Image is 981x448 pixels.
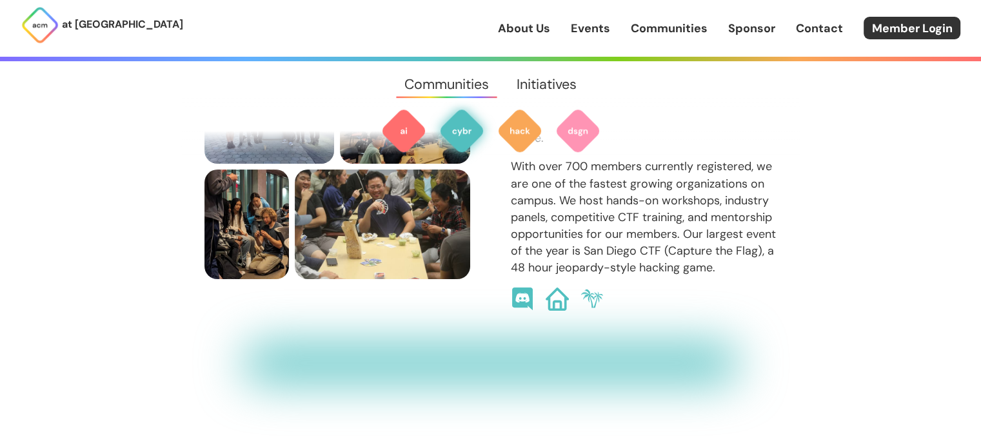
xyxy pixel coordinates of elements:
p: With over 700 members currently registered, we are one of the fastest growing organizations on ca... [511,158,777,276]
a: at [GEOGRAPHIC_DATA] [21,6,183,44]
img: ACM Hack [497,108,543,154]
img: Cyber Members Playing Board Games [295,170,470,280]
p: at [GEOGRAPHIC_DATA] [62,16,183,33]
img: ACM AI [381,108,427,154]
img: ACM Logo [21,6,59,44]
a: Events [571,20,610,37]
a: Communities [390,61,502,108]
a: Sponsor [728,20,775,37]
img: ACM Cyber president Nick helps members pick a lock [204,170,290,280]
a: Contact [796,20,843,37]
img: ACM Cyber Website [546,287,569,311]
a: Communities [631,20,708,37]
img: ACM Design [555,108,601,154]
img: ACM Cyber [439,108,485,154]
a: Initiatives [503,61,591,108]
a: Member Login [864,17,960,39]
a: About Us [498,20,550,37]
img: SDCTF [580,287,604,311]
img: ACM Cyber Discord [511,287,534,311]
